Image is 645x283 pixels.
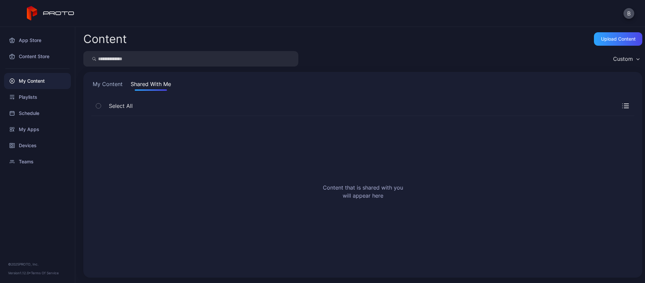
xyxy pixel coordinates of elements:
[4,121,71,137] a: My Apps
[4,154,71,170] a: Teams
[129,80,172,91] button: Shared With Me
[323,184,403,200] h2: Content that is shared with you will appear here
[4,32,71,48] a: App Store
[4,73,71,89] a: My Content
[623,8,634,19] button: B
[4,105,71,121] a: Schedule
[109,102,133,110] span: Select All
[601,36,636,42] div: Upload Content
[610,51,642,67] button: Custom
[594,32,642,46] button: Upload Content
[8,261,67,267] div: © 2025 PROTO, Inc.
[83,33,127,45] div: Content
[8,271,31,275] span: Version 1.12.0 •
[91,80,124,91] button: My Content
[4,48,71,65] a: Content Store
[4,137,71,154] a: Devices
[613,55,633,62] div: Custom
[4,89,71,105] a: Playlists
[31,271,59,275] a: Terms Of Service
